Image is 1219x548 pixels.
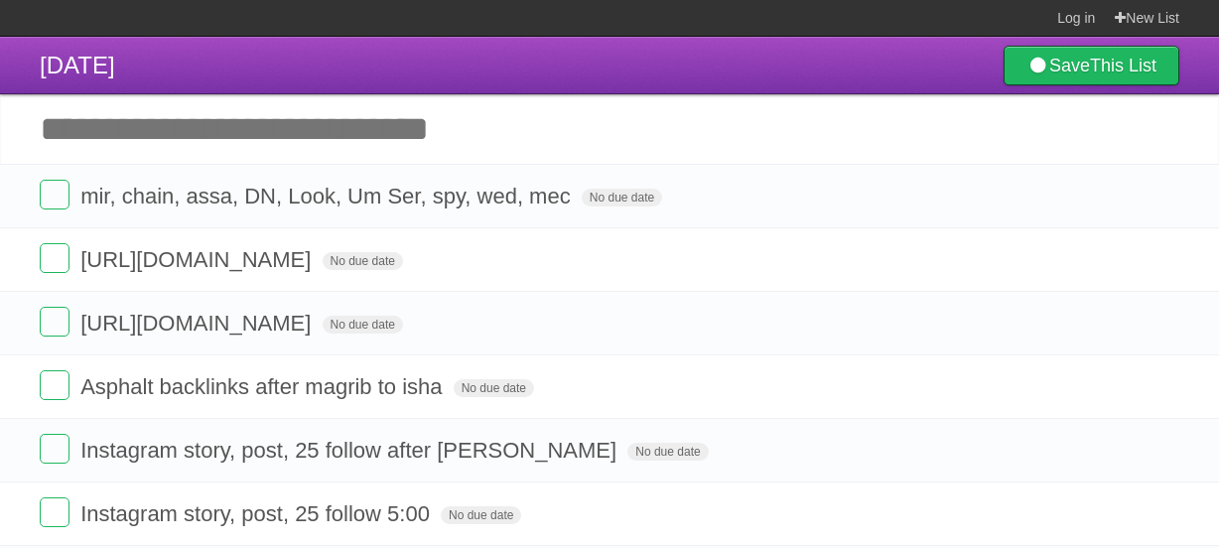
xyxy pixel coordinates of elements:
label: Done [40,180,69,209]
span: Asphalt backlinks after magrib to isha [80,374,447,399]
span: No due date [323,316,403,334]
label: Done [40,243,69,273]
label: Done [40,434,69,464]
span: [DATE] [40,52,115,78]
span: [URL][DOMAIN_NAME] [80,247,316,272]
span: No due date [441,506,521,524]
label: Done [40,370,69,400]
a: SaveThis List [1004,46,1179,85]
span: Instagram story, post, 25 follow after [PERSON_NAME] [80,438,621,463]
span: No due date [627,443,708,461]
span: No due date [454,379,534,397]
span: mir, chain, assa, DN, Look, Um Ser, spy, wed, mec [80,184,576,208]
span: No due date [582,189,662,206]
span: [URL][DOMAIN_NAME] [80,311,316,336]
b: This List [1090,56,1156,75]
label: Done [40,497,69,527]
span: No due date [323,252,403,270]
label: Done [40,307,69,337]
span: Instagram story, post, 25 follow 5:00 [80,501,435,526]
